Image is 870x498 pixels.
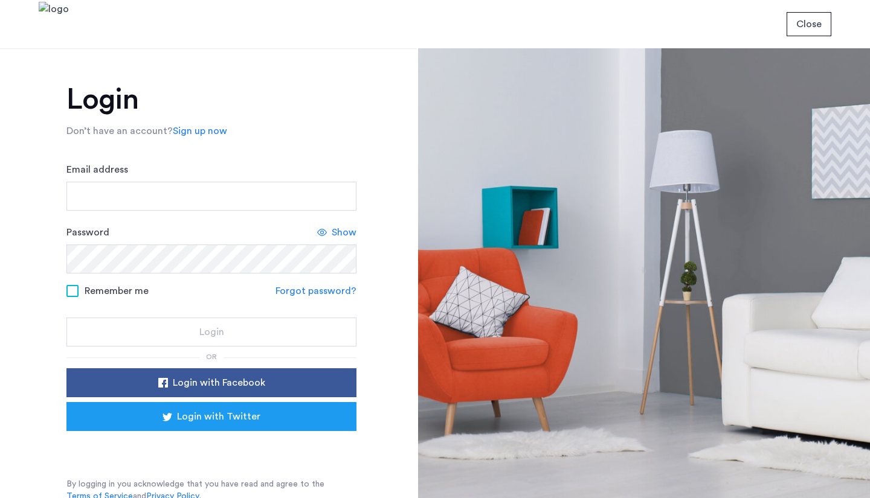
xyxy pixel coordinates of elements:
span: Login with Facebook [173,375,265,390]
button: button [66,318,356,346]
span: Close [796,17,822,31]
span: Login with Twitter [177,409,260,424]
span: Login [199,325,224,339]
label: Email address [66,162,128,177]
span: or [206,353,217,360]
span: Show [332,225,356,240]
a: Forgot password? [275,284,356,298]
label: Password [66,225,109,240]
img: logo [39,2,69,47]
a: Sign up now [173,124,227,138]
span: Remember me [85,284,149,298]
button: button [66,368,356,397]
button: button [66,402,356,431]
span: Don’t have an account? [66,126,173,136]
h1: Login [66,85,356,114]
button: button [787,12,831,36]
